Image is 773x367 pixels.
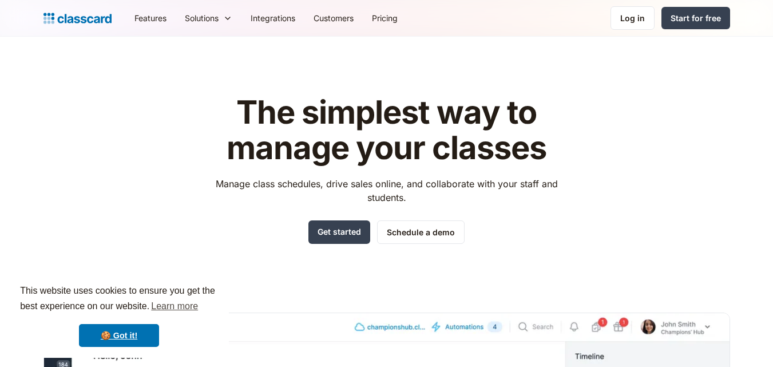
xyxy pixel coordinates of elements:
a: Schedule a demo [377,220,465,244]
a: Features [125,5,176,31]
a: Log in [611,6,655,30]
a: Customers [304,5,363,31]
div: Start for free [671,12,721,24]
span: This website uses cookies to ensure you get the best experience on our website. [20,284,218,315]
a: Logo [43,10,112,26]
div: Solutions [176,5,241,31]
div: Solutions [185,12,219,24]
div: Log in [620,12,645,24]
a: Pricing [363,5,407,31]
p: Manage class schedules, drive sales online, and collaborate with your staff and students. [205,177,568,204]
a: learn more about cookies [149,298,200,315]
a: Start for free [661,7,730,29]
a: Integrations [241,5,304,31]
a: dismiss cookie message [79,324,159,347]
h1: The simplest way to manage your classes [205,95,568,165]
div: cookieconsent [9,273,229,358]
a: Get started [308,220,370,244]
